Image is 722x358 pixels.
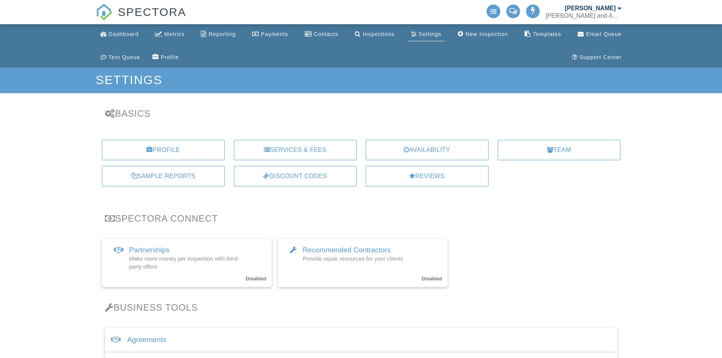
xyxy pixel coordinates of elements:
div: Agreements [105,328,617,352]
div: Metrics [164,31,184,37]
a: Text Queue [97,50,144,64]
div: Contacts [314,31,338,37]
small: Disabled [246,276,266,281]
a: Metrics [152,27,187,41]
a: Team [498,140,620,160]
div: Templates [533,31,561,37]
span: Make more money per inspection with third-party offers [129,255,240,270]
h1: Settings [96,73,626,87]
a: Sample Reports [102,166,225,186]
span: Partnerships [129,246,170,254]
a: Company Profile [149,50,182,64]
div: New Inspection [465,31,508,37]
div: Settings [419,31,442,37]
div: [PERSON_NAME] [565,5,616,12]
div: Payments [261,31,288,37]
a: New Inspection [455,27,511,41]
a: Templates [522,27,564,41]
a: Dashboard [97,27,142,41]
a: Partnerships Make more money per inspection with third-party offers Disabled [102,239,272,287]
a: Profile [102,140,225,160]
div: Profile [161,54,179,60]
a: SPECTORA [96,11,186,25]
a: Contacts [302,27,341,41]
a: Reviews [366,166,489,186]
div: Inspections [363,31,395,37]
div: Biller and Associates, L.L.C. [546,12,622,20]
a: Recommended Contractors Provide repair resources for your clients Disabled [278,239,448,287]
h3: Basics [105,108,617,119]
img: The Best Home Inspection Software - Spectora [96,4,113,20]
h3: Business Tools [105,302,617,313]
div: Email Queue [586,31,622,37]
small: Disabled [421,276,442,281]
div: Reporting [208,31,235,37]
span: SPECTORA [118,4,186,20]
a: Services & Fees [234,140,357,160]
a: Availability [366,140,489,160]
span: Recommended Contractors [303,246,391,254]
div: Dashboard [109,31,139,37]
a: Discount Codes [234,166,357,186]
a: Reporting [198,27,238,41]
div: Text Queue [109,54,141,60]
a: Email Queue [575,27,625,41]
a: Payments [249,27,291,41]
a: Support Center [569,50,625,64]
div: Support Center [579,54,622,60]
span: Provide repair resources for your clients [303,255,403,262]
a: Inspections [352,27,398,41]
h3: Spectora Connect [105,213,617,224]
a: Settings [408,27,445,41]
